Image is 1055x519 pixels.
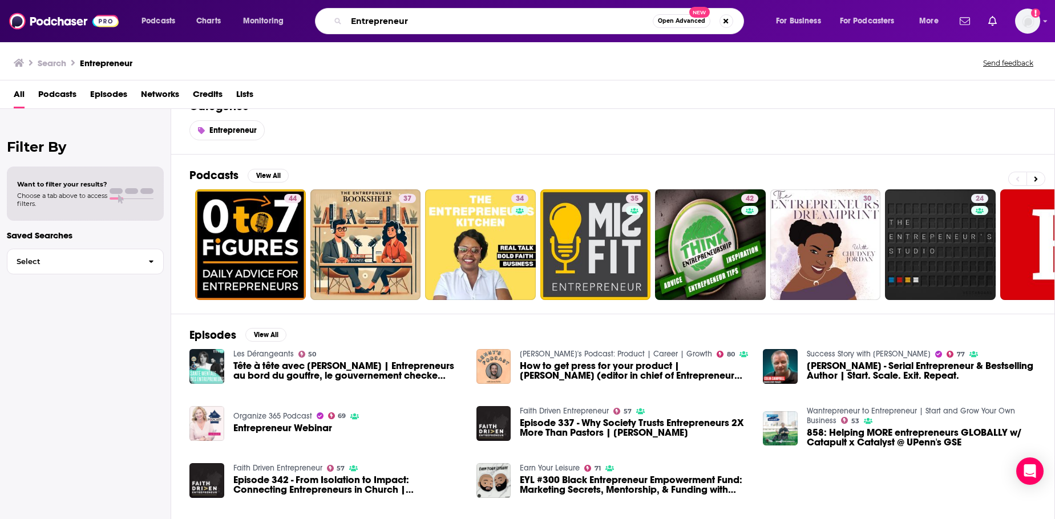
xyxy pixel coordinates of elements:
span: Monitoring [243,13,284,29]
a: 34 [511,194,528,203]
a: Podcasts [38,85,76,108]
button: open menu [235,12,298,30]
button: View All [245,328,286,342]
span: Tête à tête avec [PERSON_NAME] | Entrepreneurs au bord du gouffre, le gouvernement checke ailleurs [233,361,463,380]
button: View All [248,169,289,183]
a: 37 [310,189,421,300]
img: Colin C. Campbell - Serial Entrepreneur & Bestselling Author | Start. Scale. Exit. Repeat. [763,349,798,384]
span: [PERSON_NAME] - Serial Entrepreneur & Bestselling Author | Start. Scale. Exit. Repeat. [807,361,1036,380]
span: Want to filter your results? [17,180,107,188]
h3: Search [38,58,66,68]
span: 30 [863,193,871,205]
img: How to get press for your product | Jason Feifer (editor in chief of Entrepreneur magazine) [476,349,511,384]
span: 42 [746,193,754,205]
a: 858: Helping MORE entrepreneurs GLOBALLY w/ Catapult x Catalyst @ UPenn's GSE [807,428,1036,447]
a: EYL #300 Black Entrepreneur Empowerment Fund: Marketing Secrets, Mentorship, & Funding with Felec... [520,475,749,494]
a: EpisodesView All [189,328,286,342]
span: 24 [976,193,984,205]
img: Episode 342 - From Isolation to Impact: Connecting Entrepreneurs in Church | Carey Nieuwhof [189,463,224,498]
a: Les Dérangeants [233,349,294,359]
span: 71 [595,466,601,471]
a: Organize 365 Podcast [233,411,312,421]
img: Episode 337 - Why Society Trusts Entrepreneurs 2X More Than Pastors | Mark Grunden [476,406,511,441]
span: EYL #300 Black Entrepreneur Empowerment Fund: Marketing Secrets, Mentorship, & Funding with [PERS... [520,475,749,494]
span: Charts [196,13,221,29]
a: All [14,85,25,108]
a: 24 [885,189,996,300]
button: open menu [134,12,190,30]
a: Success Story with Scott D. Clary [807,349,931,359]
a: 30 [859,194,876,203]
span: 69 [338,413,346,419]
input: Search podcasts, credits, & more... [346,12,653,30]
button: Show profile menu [1015,9,1040,34]
a: 80 [717,351,735,358]
span: 57 [337,466,345,471]
a: Faith Driven Entrepreneur [233,463,322,473]
a: Show notifications dropdown [955,11,975,31]
span: 44 [289,193,297,205]
button: open menu [911,12,953,30]
img: EYL #300 Black Entrepreneur Empowerment Fund: Marketing Secrets, Mentorship, & Funding with Felec... [476,463,511,498]
span: For Podcasters [840,13,895,29]
img: 858: Helping MORE entrepreneurs GLOBALLY w/ Catapult x Catalyst @ UPenn's GSE [763,411,798,446]
span: For Business [776,13,821,29]
button: Open AdvancedNew [653,14,710,28]
h2: Filter By [7,139,164,155]
a: 77 [947,351,965,358]
span: Logged in as Ashley_Beenen [1015,9,1040,34]
a: 37 [399,194,416,203]
a: Credits [193,85,223,108]
a: Entrepreneur Webinar [233,423,332,433]
span: New [689,7,710,18]
h2: Episodes [189,328,236,342]
a: Episode 337 - Why Society Trusts Entrepreneurs 2X More Than Pastors | Mark Grunden [520,418,749,437]
span: Episode 342 - From Isolation to Impact: Connecting Entrepreneurs in Church | [PERSON_NAME] [233,475,463,494]
a: Entrepreneur [189,120,265,140]
a: Faith Driven Entrepreneur [520,406,609,416]
a: Entrepreneur Webinar [189,406,224,441]
div: Open Intercom Messenger [1016,457,1044,485]
a: Episodes [90,85,127,108]
a: Colin C. Campbell - Serial Entrepreneur & Bestselling Author | Start. Scale. Exit. Repeat. [807,361,1036,380]
span: 35 [630,193,638,205]
img: User Profile [1015,9,1040,34]
h3: Entrepreneur [80,58,132,68]
a: Episode 342 - From Isolation to Impact: Connecting Entrepreneurs in Church | Carey Nieuwhof [233,475,463,494]
a: Earn Your Leisure [520,463,580,473]
button: open menu [768,12,835,30]
a: 35 [626,194,643,203]
svg: Add a profile image [1031,9,1040,18]
span: 77 [957,352,965,357]
a: 71 [584,465,601,472]
span: 80 [727,352,735,357]
span: Entrepreneur [209,125,257,135]
a: 42 [741,194,758,203]
a: 53 [841,417,859,424]
span: 34 [516,193,524,205]
span: Open Advanced [658,18,705,24]
span: How to get press for your product | [PERSON_NAME] (editor in chief of Entrepreneur magazine) [520,361,749,380]
a: Lists [236,85,253,108]
a: 57 [327,465,345,472]
span: Episode 337 - Why Society Trusts Entrepreneurs 2X More Than Pastors | [PERSON_NAME] [520,418,749,437]
img: Tête à tête avec Nathaly Riverin | Entrepreneurs au bord du gouffre, le gouvernement checke ailleurs [189,349,224,384]
span: 50 [308,352,316,357]
span: Podcasts [142,13,175,29]
span: 57 [624,409,632,414]
button: open menu [832,12,911,30]
a: 44 [284,194,301,203]
a: How to get press for your product | Jason Feifer (editor in chief of Entrepreneur magazine) [520,361,749,380]
a: 50 [298,351,317,358]
a: 42 [655,189,766,300]
button: Select [7,249,164,274]
img: Podchaser - Follow, Share and Rate Podcasts [9,10,119,32]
